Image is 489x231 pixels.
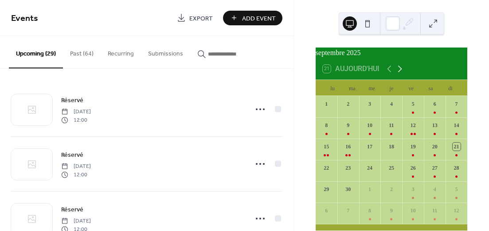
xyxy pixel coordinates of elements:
[366,207,374,215] div: 8
[61,95,83,105] a: Réservé
[61,163,91,171] span: [DATE]
[344,143,352,151] div: 16
[344,100,352,108] div: 2
[61,96,83,105] span: Réservé
[431,100,439,108] div: 6
[189,14,213,23] span: Export
[170,11,219,25] a: Export
[409,207,417,215] div: 10
[366,164,374,172] div: 24
[401,80,421,96] div: ve
[61,204,83,215] a: Réservé
[387,207,395,215] div: 9
[61,116,91,124] span: 12:00
[322,143,330,151] div: 15
[431,164,439,172] div: 27
[431,207,439,215] div: 11
[61,205,83,215] span: Réservé
[409,143,417,151] div: 19
[344,121,352,129] div: 9
[323,80,342,96] div: lu
[11,10,38,27] span: Events
[61,150,83,160] a: Réservé
[316,48,467,58] div: septembre 2025
[322,100,330,108] div: 1
[453,164,461,172] div: 28
[223,11,282,25] button: Add Event
[409,121,417,129] div: 12
[344,185,352,193] div: 30
[387,143,395,151] div: 18
[101,36,141,68] button: Recurring
[322,121,330,129] div: 8
[453,185,461,193] div: 5
[453,207,461,215] div: 12
[242,14,276,23] span: Add Event
[366,185,374,193] div: 1
[431,185,439,193] div: 4
[382,80,401,96] div: je
[431,121,439,129] div: 13
[61,151,83,160] span: Réservé
[9,36,63,68] button: Upcoming (29)
[63,36,101,68] button: Past (64)
[453,100,461,108] div: 7
[431,143,439,151] div: 20
[61,217,91,225] span: [DATE]
[322,164,330,172] div: 22
[344,207,352,215] div: 7
[387,164,395,172] div: 25
[141,36,190,68] button: Submissions
[387,121,395,129] div: 11
[342,80,362,96] div: ma
[409,100,417,108] div: 5
[61,108,91,116] span: [DATE]
[387,100,395,108] div: 4
[61,171,91,179] span: 12:00
[387,185,395,193] div: 2
[366,121,374,129] div: 10
[453,143,461,151] div: 21
[409,185,417,193] div: 3
[366,100,374,108] div: 3
[441,80,460,96] div: di
[322,207,330,215] div: 6
[366,143,374,151] div: 17
[344,164,352,172] div: 23
[362,80,381,96] div: me
[322,185,330,193] div: 29
[409,164,417,172] div: 26
[453,121,461,129] div: 14
[421,80,440,96] div: sa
